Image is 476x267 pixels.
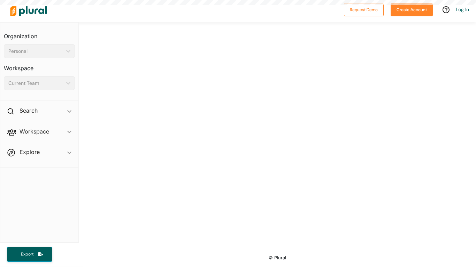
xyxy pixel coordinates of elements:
[8,80,63,87] div: Current Team
[391,3,433,16] button: Create Account
[269,255,286,260] small: © Plural
[8,48,63,55] div: Personal
[4,26,75,41] h3: Organization
[16,251,38,257] span: Export
[391,6,433,13] a: Create Account
[344,6,384,13] a: Request Demo
[20,107,38,114] h2: Search
[4,58,75,73] h3: Workspace
[7,247,52,262] button: Export
[344,3,384,16] button: Request Demo
[456,6,469,13] a: Log In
